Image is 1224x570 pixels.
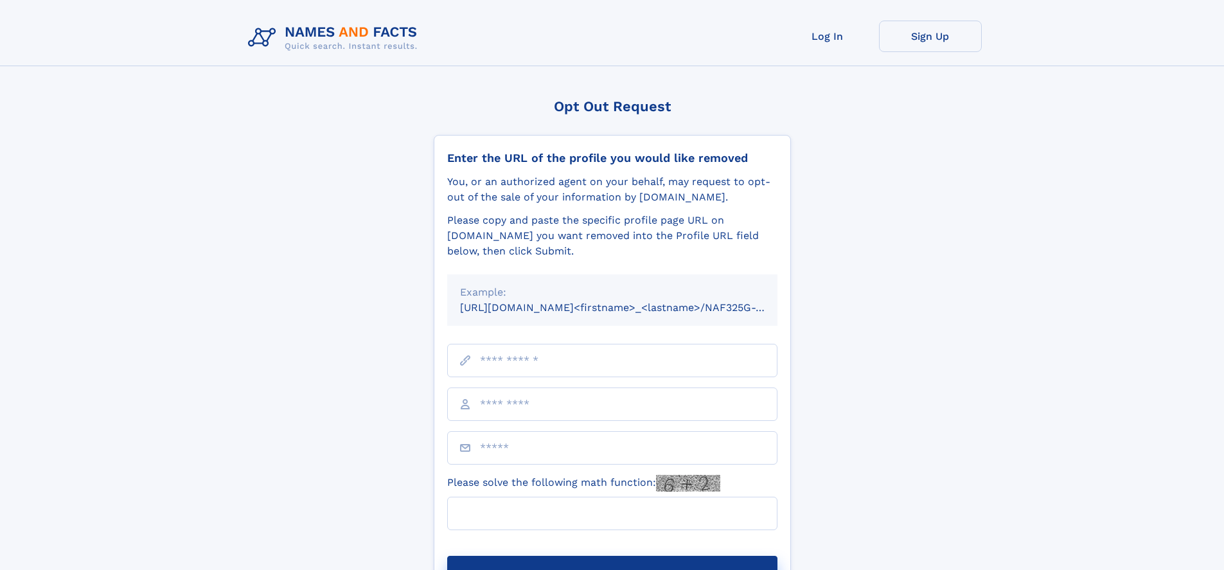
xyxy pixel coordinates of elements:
[447,151,777,165] div: Enter the URL of the profile you would like removed
[447,174,777,205] div: You, or an authorized agent on your behalf, may request to opt-out of the sale of your informatio...
[776,21,879,52] a: Log In
[460,301,802,314] small: [URL][DOMAIN_NAME]<firstname>_<lastname>/NAF325G-xxxxxxxx
[447,213,777,259] div: Please copy and paste the specific profile page URL on [DOMAIN_NAME] you want removed into the Pr...
[243,21,428,55] img: Logo Names and Facts
[434,98,791,114] div: Opt Out Request
[879,21,982,52] a: Sign Up
[447,475,720,492] label: Please solve the following math function:
[460,285,765,300] div: Example:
